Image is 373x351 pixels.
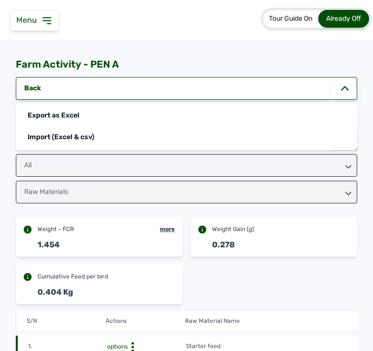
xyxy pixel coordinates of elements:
[37,286,73,298] div: 0.404 Kg
[16,15,41,25] span: Menu
[16,154,357,177] div: All
[16,181,357,203] div: Raw Materials
[212,225,254,233] div: Weight Gain (g)
[326,14,361,23] span: Already Off
[107,343,128,350] span: options
[269,14,312,23] span: Tour Guide On
[160,225,175,233] div: more
[16,57,119,71] p: Farm Activity - PEN A
[212,239,235,251] div: 0.278
[26,316,105,325] th: S/N
[16,15,53,25] a: Menu
[16,77,331,100] a: Back
[37,225,74,233] div: Weight - FCR
[37,239,60,251] div: 1.454
[105,316,184,325] th: Actions
[16,126,357,148] div: Import (Excel & csv)
[16,105,357,126] div: Export as Excel
[37,273,108,280] div: Cumulative Feed per bird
